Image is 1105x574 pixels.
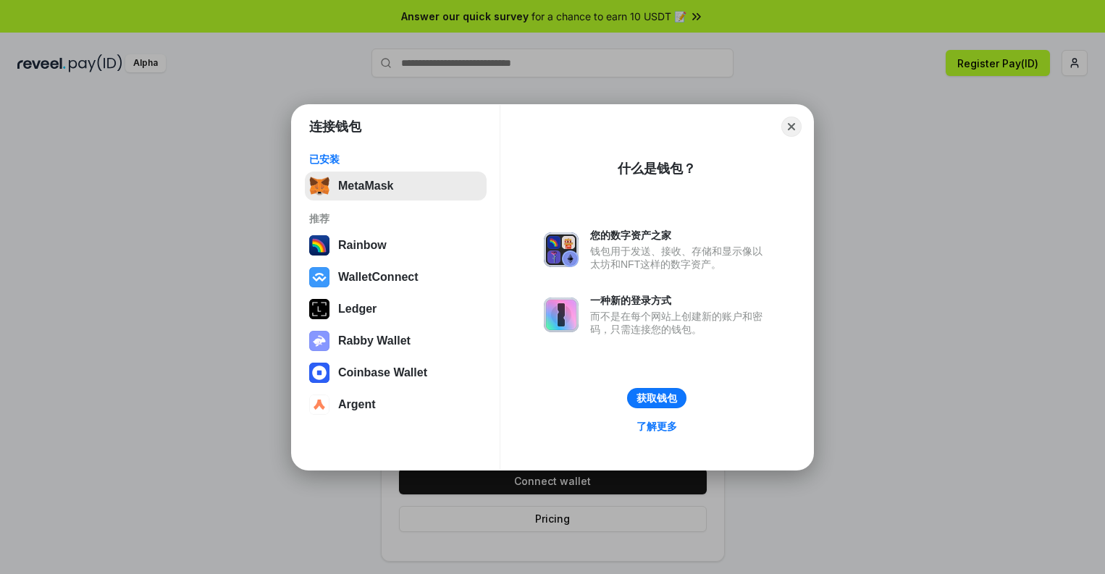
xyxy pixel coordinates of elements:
div: Rainbow [338,239,387,252]
div: 而不是在每个网站上创建新的账户和密码，只需连接您的钱包。 [590,310,770,336]
img: svg+xml,%3Csvg%20width%3D%2228%22%20height%3D%2228%22%20viewBox%3D%220%200%2028%2028%22%20fill%3D... [309,394,329,415]
div: 推荐 [309,212,482,225]
div: Rabby Wallet [338,334,411,347]
button: Argent [305,390,487,419]
button: Coinbase Wallet [305,358,487,387]
div: 一种新的登录方式 [590,294,770,307]
div: 您的数字资产之家 [590,229,770,242]
img: svg+xml,%3Csvg%20fill%3D%22none%22%20height%3D%2233%22%20viewBox%3D%220%200%2035%2033%22%20width%... [309,176,329,196]
div: WalletConnect [338,271,419,284]
div: 了解更多 [636,420,677,433]
button: Close [781,117,802,137]
img: svg+xml,%3Csvg%20xmlns%3D%22http%3A%2F%2Fwww.w3.org%2F2000%2Fsvg%22%20fill%3D%22none%22%20viewBox... [309,331,329,351]
button: Ledger [305,295,487,324]
img: svg+xml,%3Csvg%20xmlns%3D%22http%3A%2F%2Fwww.w3.org%2F2000%2Fsvg%22%20width%3D%2228%22%20height%3... [309,299,329,319]
button: Rabby Wallet [305,326,487,355]
button: MetaMask [305,172,487,201]
div: MetaMask [338,180,393,193]
div: 获取钱包 [636,392,677,405]
div: Argent [338,398,376,411]
div: Ledger [338,303,377,316]
div: 已安装 [309,153,482,166]
button: 获取钱包 [627,388,686,408]
img: svg+xml,%3Csvg%20xmlns%3D%22http%3A%2F%2Fwww.w3.org%2F2000%2Fsvg%22%20fill%3D%22none%22%20viewBox... [544,297,579,332]
img: svg+xml,%3Csvg%20width%3D%22120%22%20height%3D%22120%22%20viewBox%3D%220%200%20120%20120%22%20fil... [309,235,329,256]
a: 了解更多 [628,417,686,436]
button: WalletConnect [305,263,487,292]
img: svg+xml,%3Csvg%20width%3D%2228%22%20height%3D%2228%22%20viewBox%3D%220%200%2028%2028%22%20fill%3D... [309,363,329,383]
button: Rainbow [305,231,487,260]
div: 什么是钱包？ [618,160,696,177]
div: Coinbase Wallet [338,366,427,379]
div: 钱包用于发送、接收、存储和显示像以太坊和NFT这样的数字资产。 [590,245,770,271]
h1: 连接钱包 [309,118,361,135]
img: svg+xml,%3Csvg%20xmlns%3D%22http%3A%2F%2Fwww.w3.org%2F2000%2Fsvg%22%20fill%3D%22none%22%20viewBox... [544,232,579,267]
img: svg+xml,%3Csvg%20width%3D%2228%22%20height%3D%2228%22%20viewBox%3D%220%200%2028%2028%22%20fill%3D... [309,267,329,287]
